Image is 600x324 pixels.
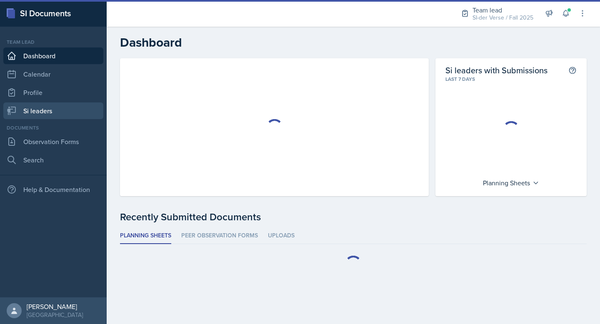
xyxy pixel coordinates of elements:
div: Recently Submitted Documents [120,209,587,224]
a: Calendar [3,66,103,82]
a: Profile [3,84,103,101]
a: Dashboard [3,47,103,64]
div: [PERSON_NAME] [27,302,83,311]
h2: Si leaders with Submissions [445,65,547,75]
a: Observation Forms [3,133,103,150]
div: Last 7 days [445,75,577,83]
div: Team lead [472,5,533,15]
li: Planning Sheets [120,228,171,244]
h2: Dashboard [120,35,587,50]
a: Search [3,152,103,168]
div: Help & Documentation [3,181,103,198]
div: SI-der Verse / Fall 2025 [472,13,533,22]
div: Planning Sheets [479,176,543,189]
div: [GEOGRAPHIC_DATA] [27,311,83,319]
div: Documents [3,124,103,132]
div: Team lead [3,38,103,46]
a: Si leaders [3,102,103,119]
li: Uploads [268,228,295,244]
li: Peer Observation Forms [181,228,258,244]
